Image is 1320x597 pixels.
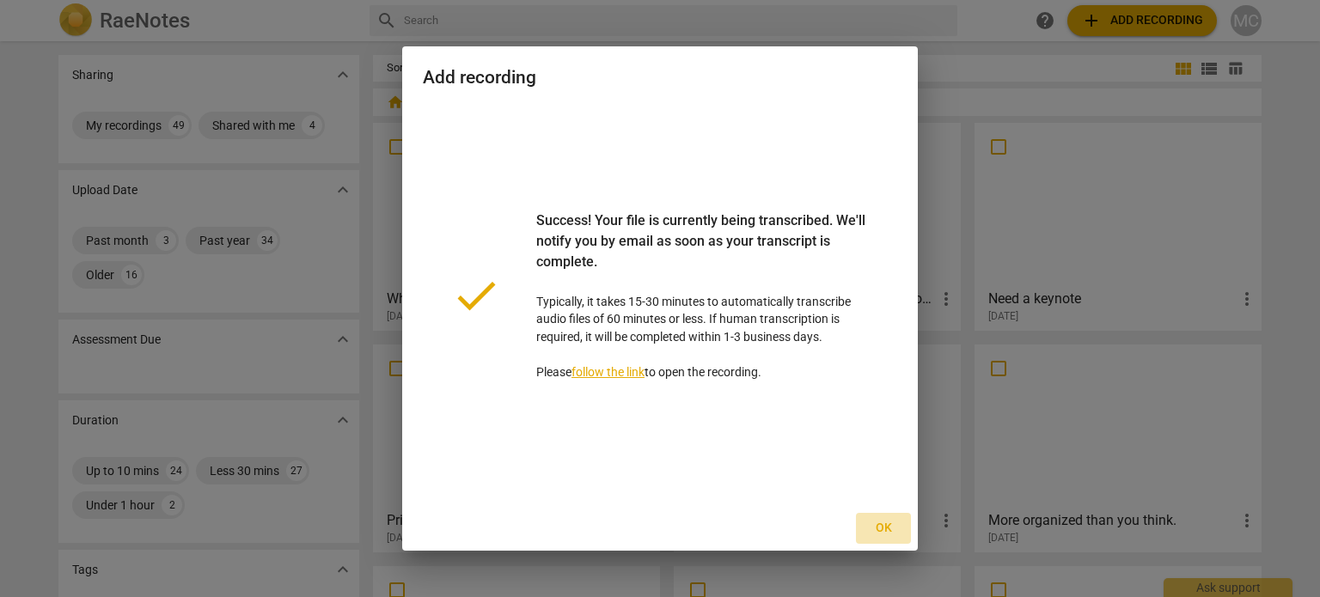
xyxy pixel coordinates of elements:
[571,365,645,379] a: follow the link
[870,520,897,537] span: Ok
[536,210,870,381] p: Typically, it takes 15-30 minutes to automatically transcribe audio files of 60 minutes or less. ...
[856,513,911,544] button: Ok
[450,270,502,321] span: done
[536,210,870,293] div: Success! Your file is currently being transcribed. We'll notify you by email as soon as your tran...
[423,67,897,88] h2: Add recording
